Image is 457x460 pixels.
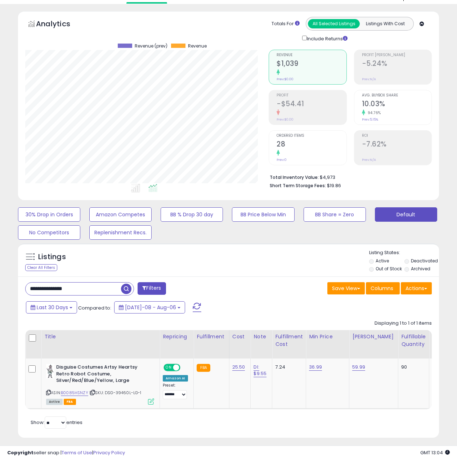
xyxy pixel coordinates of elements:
[327,282,365,294] button: Save View
[420,449,450,456] span: 2025-09-6 13:04 GMT
[362,59,431,69] h2: -5.24%
[125,304,176,311] span: [DATE]-08 - Aug-06
[138,282,166,295] button: Filters
[254,364,266,377] a: DI: $9.55
[297,34,356,42] div: Include Returns
[401,364,424,370] div: 90
[188,44,207,49] span: Revenue
[46,399,63,405] span: All listings currently available for purchase on Amazon
[275,364,300,370] div: 7.24
[135,44,167,49] span: Revenue (prev)
[401,333,426,348] div: Fulfillable Quantity
[164,365,173,371] span: ON
[163,333,191,341] div: Repricing
[114,301,185,314] button: [DATE]-08 - Aug-06
[309,364,322,371] a: 36.99
[61,390,88,396] a: B0085HSNZY
[277,140,346,150] h2: 28
[64,399,76,405] span: FBA
[277,53,346,57] span: Revenue
[270,172,426,181] li: $4,973
[375,207,437,222] button: Default
[93,449,125,456] a: Privacy Policy
[366,282,400,294] button: Columns
[46,364,54,378] img: 41EFb2XXtML._SL40_.jpg
[359,19,411,28] button: Listings With Cost
[18,225,80,240] button: No Competitors
[362,158,376,162] small: Prev: N/A
[232,333,248,341] div: Cost
[7,450,125,456] div: seller snap | |
[270,182,326,189] b: Short Term Storage Fees:
[270,174,319,180] b: Total Inventory Value:
[37,304,68,311] span: Last 30 Days
[309,333,346,341] div: Min Price
[362,134,431,138] span: ROI
[375,320,432,327] div: Displaying 1 to 1 of 1 items
[277,117,294,122] small: Prev: $0.00
[362,117,378,122] small: Prev: 5.15%
[277,158,287,162] small: Prev: 0
[362,77,376,81] small: Prev: N/A
[89,390,142,396] span: | SKU: DSG-39460L-LG-1
[232,364,245,371] a: 25.50
[327,182,341,189] span: $19.86
[376,258,389,264] label: Active
[411,266,430,272] label: Archived
[179,365,191,371] span: OFF
[362,140,431,150] h2: -7.62%
[62,449,92,456] a: Terms of Use
[46,364,154,404] div: ASIN:
[275,333,303,348] div: Fulfillment Cost
[197,333,226,341] div: Fulfillment
[163,383,188,399] div: Preset:
[7,449,33,456] strong: Copyright
[365,110,381,116] small: 94.76%
[304,207,366,222] button: BB Share = Zero
[254,333,269,341] div: Note
[308,19,360,28] button: All Selected Listings
[18,207,80,222] button: 30% Drop in Orders
[369,249,439,256] p: Listing States:
[277,59,346,69] h2: $1,039
[89,207,152,222] button: Amazon Competes
[401,282,432,294] button: Actions
[163,375,188,382] div: Amazon AI
[371,285,393,292] span: Columns
[362,53,431,57] span: Profit [PERSON_NAME]
[362,94,431,98] span: Avg. Buybox Share
[161,207,223,222] button: BB % Drop 30 day
[26,301,77,314] button: Last 30 Days
[232,207,294,222] button: BB Price Below Min
[362,100,431,109] h2: 10.03%
[376,266,402,272] label: Out of Stock
[277,134,346,138] span: Ordered Items
[56,364,144,386] b: Disguise Costumes Artsy Heartsy Retro Robot Costume, Silver/Red/Blue/Yellow, Large
[411,258,438,264] label: Deactivated
[36,19,84,31] h5: Analytics
[25,264,57,271] div: Clear All Filters
[78,305,111,311] span: Compared to:
[277,100,346,109] h2: -$54.41
[277,77,294,81] small: Prev: $0.00
[352,364,365,371] a: 59.99
[272,21,300,27] div: Totals For
[197,364,210,372] small: FBA
[44,333,157,341] div: Title
[277,94,346,98] span: Profit
[38,252,66,262] h5: Listings
[89,225,152,240] button: Replenishment Recs.
[31,419,82,426] span: Show: entries
[352,333,395,341] div: [PERSON_NAME]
